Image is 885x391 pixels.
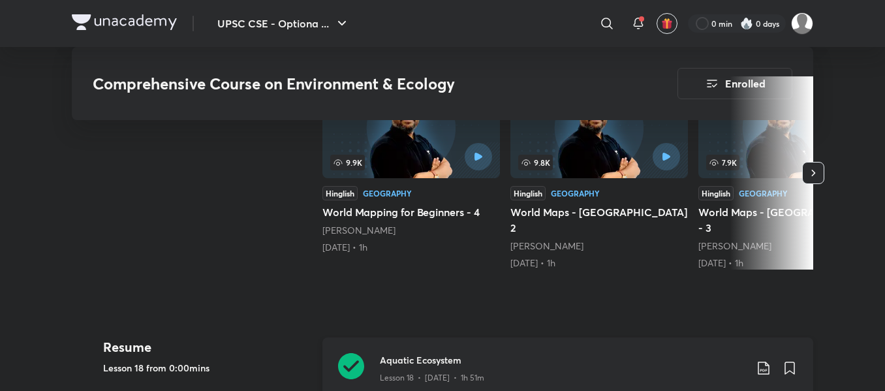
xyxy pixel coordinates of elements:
a: World Mapping for Beginners - 4 [322,76,500,254]
a: 9.9KHinglishGeographyWorld Mapping for Beginners - 4[PERSON_NAME][DATE] • 1h [322,76,500,254]
h3: Comprehensive Course on Environment & Ecology [93,74,604,93]
div: 16th Apr • 1h [510,257,688,270]
a: [PERSON_NAME] [510,240,583,252]
h5: World Mapping for Beginners - 4 [322,204,500,220]
a: 9.8KHinglishGeographyWorld Maps - [GEOGRAPHIC_DATA] 2[PERSON_NAME][DATE] • 1h [510,76,688,270]
span: 9.8K [518,155,553,170]
h5: Lesson 18 from 0:00mins [103,361,312,375]
a: [PERSON_NAME] [698,240,771,252]
button: Enrolled [677,68,792,99]
div: Sudarshan Gurjar [698,240,876,253]
span: 9.9K [330,155,365,170]
img: Company Logo [72,14,177,30]
a: [PERSON_NAME] [322,224,396,236]
div: Hinglish [510,186,546,200]
button: avatar [657,13,677,34]
a: 7.9KHinglishGeographyWorld Maps - [GEOGRAPHIC_DATA] - 3[PERSON_NAME][DATE] • 1h [698,76,876,270]
button: UPSC CSE - Optiona ... [210,10,358,37]
div: 8th Apr • 1h [322,241,500,254]
h4: Resume [103,337,312,357]
div: Sudarshan Gurjar [510,240,688,253]
div: Geography [551,189,600,197]
img: avatar [661,18,673,29]
img: streak [740,17,753,30]
span: 7.9K [706,155,739,170]
a: Company Logo [72,14,177,33]
h3: Aquatic Ecosystem [380,353,745,367]
h5: World Maps - [GEOGRAPHIC_DATA] - 3 [698,204,876,236]
div: Hinglish [698,186,734,200]
p: Lesson 18 • [DATE] • 1h 51m [380,372,484,384]
div: 17th Apr • 1h [698,257,876,270]
div: Geography [363,189,412,197]
img: Gayatri L [791,12,813,35]
div: Hinglish [322,186,358,200]
h5: World Maps - [GEOGRAPHIC_DATA] 2 [510,204,688,236]
a: World Maps - Africa - 3 [698,76,876,270]
a: World Maps - Africa 2 [510,76,688,270]
div: Sudarshan Gurjar [322,224,500,237]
